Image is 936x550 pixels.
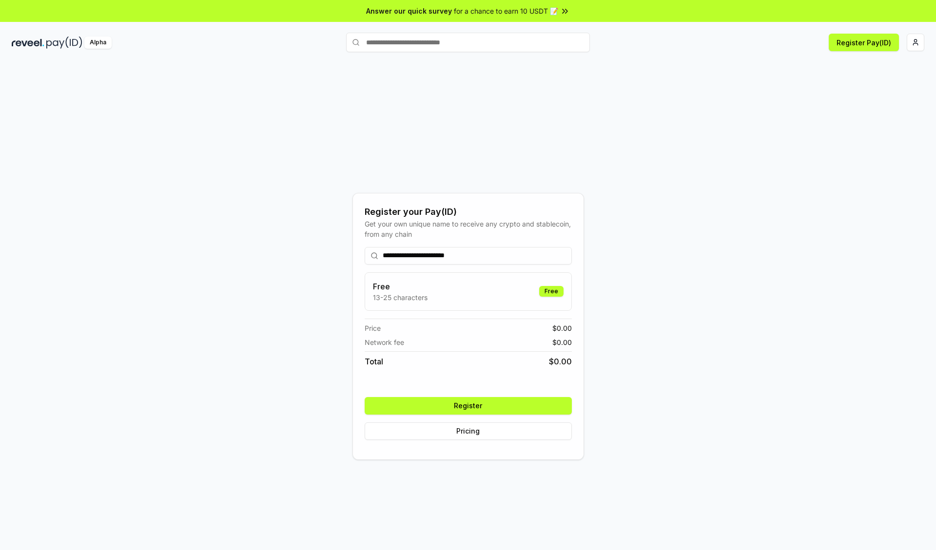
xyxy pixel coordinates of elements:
[539,286,564,297] div: Free
[373,292,428,303] p: 13-25 characters
[829,34,899,51] button: Register Pay(ID)
[46,37,82,49] img: pay_id
[365,422,572,440] button: Pricing
[365,337,404,347] span: Network fee
[12,37,44,49] img: reveel_dark
[552,323,572,333] span: $ 0.00
[365,205,572,219] div: Register your Pay(ID)
[552,337,572,347] span: $ 0.00
[373,281,428,292] h3: Free
[84,37,112,49] div: Alpha
[366,6,452,16] span: Answer our quick survey
[365,397,572,415] button: Register
[454,6,558,16] span: for a chance to earn 10 USDT 📝
[549,356,572,367] span: $ 0.00
[365,356,383,367] span: Total
[365,323,381,333] span: Price
[365,219,572,239] div: Get your own unique name to receive any crypto and stablecoin, from any chain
